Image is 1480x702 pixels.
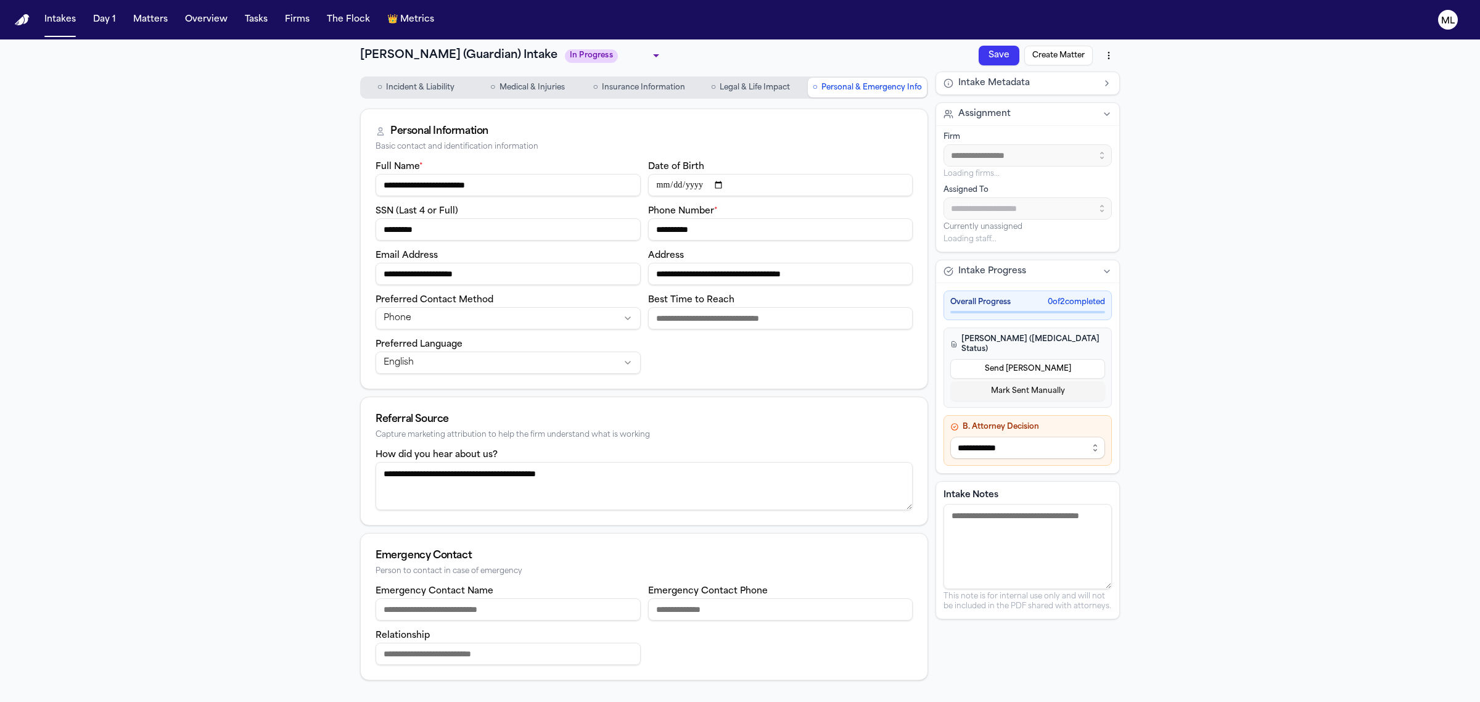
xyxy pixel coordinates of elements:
h1: [PERSON_NAME] (Guardian) Intake [360,47,557,64]
input: Emergency contact name [376,598,641,621]
span: ○ [593,81,598,94]
input: Emergency contact phone [648,598,913,621]
div: Basic contact and identification information [376,142,913,152]
span: Intake Metadata [958,77,1030,89]
button: Intake Metadata [936,72,1119,94]
div: Personal Information [390,124,488,139]
input: Address [648,263,913,285]
p: This note is for internal use only and will not be included in the PDF shared with attorneys. [943,592,1112,611]
input: Assign to staff member [943,197,1112,220]
div: Person to contact in case of emergency [376,567,913,576]
input: Full name [376,174,641,196]
button: The Flock [322,9,375,31]
span: Currently unassigned [943,222,1022,232]
div: Assigned To [943,185,1112,195]
label: Preferred Language [376,340,462,349]
input: SSN [376,218,641,241]
label: Relationship [376,631,430,640]
button: Go to Legal & Life Impact [696,78,805,97]
h4: [PERSON_NAME] ([MEDICAL_DATA] Status) [950,334,1105,354]
label: Emergency Contact Name [376,587,493,596]
label: Emergency Contact Phone [648,587,768,596]
button: Intake Progress [936,260,1119,283]
button: Go to Insurance Information [585,78,694,97]
input: Emergency contact relationship [376,643,641,665]
label: Address [648,251,684,260]
label: Full Name [376,162,423,171]
label: How did you hear about us? [376,450,498,460]
input: Best time to reach [648,307,913,329]
span: Incident & Liability [386,83,454,93]
span: Metrics [400,14,434,26]
div: Capture marketing attribution to help the firm understand what is working [376,431,913,440]
label: Intake Notes [943,489,1112,502]
label: SSN (Last 4 or Full) [376,207,458,216]
input: Select firm [943,144,1112,167]
button: Send [PERSON_NAME] [950,359,1105,379]
span: Intake Progress [958,265,1026,278]
textarea: Intake notes [943,504,1112,589]
input: Email address [376,263,641,285]
button: Firms [280,9,314,31]
a: Home [15,14,30,26]
h4: B. Attorney Decision [950,422,1105,432]
span: ○ [490,81,495,94]
p: Loading staff... [943,234,1112,244]
img: Finch Logo [15,14,30,26]
span: Insurance Information [602,83,685,93]
button: Mark Sent Manually [950,381,1105,401]
span: ○ [377,81,382,94]
button: Go to Medical & Injuries [473,78,582,97]
span: In Progress [565,49,618,63]
input: Phone number [648,218,913,241]
span: Medical & Injuries [499,83,565,93]
p: Loading firms... [943,169,1112,179]
span: ○ [813,81,818,94]
label: Best Time to Reach [648,295,734,305]
button: Create Matter [1024,46,1093,65]
input: Date of birth [648,174,913,196]
span: 0 of 2 completed [1048,297,1105,307]
div: Update intake status [565,47,664,64]
span: Legal & Life Impact [720,83,790,93]
span: Overall Progress [950,297,1011,307]
text: ML [1441,17,1455,25]
span: ○ [711,81,716,94]
label: Date of Birth [648,162,704,171]
button: Tasks [240,9,273,31]
button: Assignment [936,103,1119,125]
button: crownMetrics [382,9,439,31]
button: More actions [1098,44,1120,67]
button: Go to Personal & Emergency Info [808,78,927,97]
button: Matters [128,9,173,31]
label: Phone Number [648,207,718,216]
div: Emergency Contact [376,548,913,563]
button: Overview [180,9,232,31]
span: Assignment [958,108,1011,120]
div: Firm [943,132,1112,142]
span: crown [387,14,398,26]
label: Email Address [376,251,438,260]
div: Referral Source [376,412,913,427]
button: Go to Incident & Liability [361,78,471,97]
button: Day 1 [88,9,121,31]
button: Save [979,46,1019,65]
button: Intakes [39,9,81,31]
label: Preferred Contact Method [376,295,493,305]
span: Personal & Emergency Info [821,83,922,93]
